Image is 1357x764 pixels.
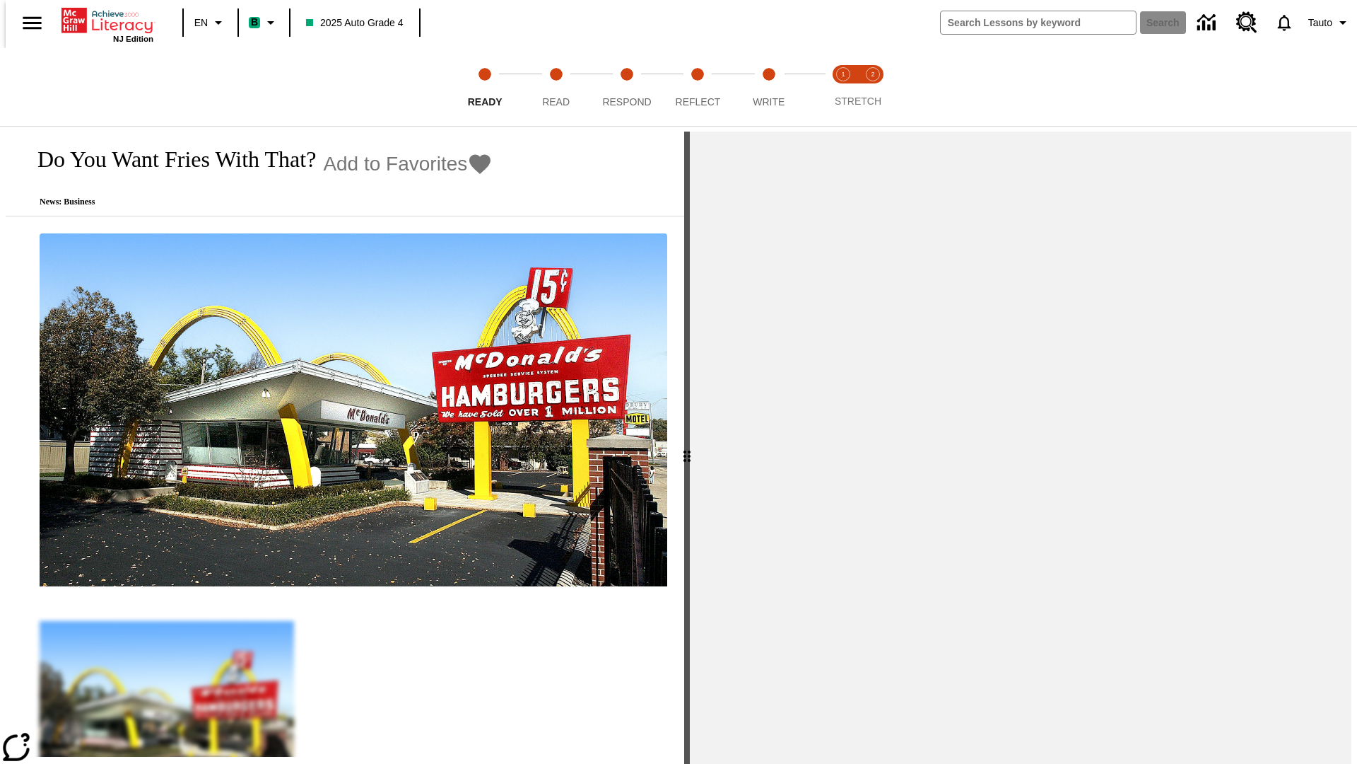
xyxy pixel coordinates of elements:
[941,11,1136,34] input: search field
[602,96,651,108] span: Respond
[1303,10,1357,35] button: Profile/Settings
[515,48,597,126] button: Read step 2 of 5
[690,132,1351,764] div: activity
[676,96,721,108] span: Reflect
[835,95,881,107] span: STRETCH
[468,96,503,108] span: Ready
[852,48,893,126] button: Stretch Respond step 2 of 2
[542,96,570,108] span: Read
[1308,16,1332,30] span: Tauto
[871,71,874,78] text: 2
[1228,4,1266,42] a: Resource Center, Will open in new tab
[188,10,233,35] button: Language: EN, Select a language
[586,48,668,126] button: Respond step 3 of 5
[11,2,53,44] button: Open side menu
[6,132,684,757] div: reading
[1266,4,1303,41] a: Notifications
[323,151,493,176] button: Add to Favorites - Do You Want Fries With That?
[61,5,153,43] div: Home
[23,146,316,173] h1: Do You Want Fries With That?
[1189,4,1228,42] a: Data Center
[684,132,690,764] div: Press Enter or Spacebar and then press right and left arrow keys to move the slider
[728,48,810,126] button: Write step 5 of 5
[657,48,739,126] button: Reflect step 4 of 5
[841,71,845,78] text: 1
[323,153,467,175] span: Add to Favorites
[306,16,404,30] span: 2025 Auto Grade 4
[823,48,864,126] button: Stretch Read step 1 of 2
[40,233,667,587] img: One of the first McDonald's stores, with the iconic red sign and golden arches.
[243,10,285,35] button: Boost Class color is mint green. Change class color
[113,35,153,43] span: NJ Edition
[444,48,526,126] button: Ready step 1 of 5
[251,13,258,31] span: B
[194,16,208,30] span: EN
[753,96,785,108] span: Write
[23,197,493,207] p: News: Business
